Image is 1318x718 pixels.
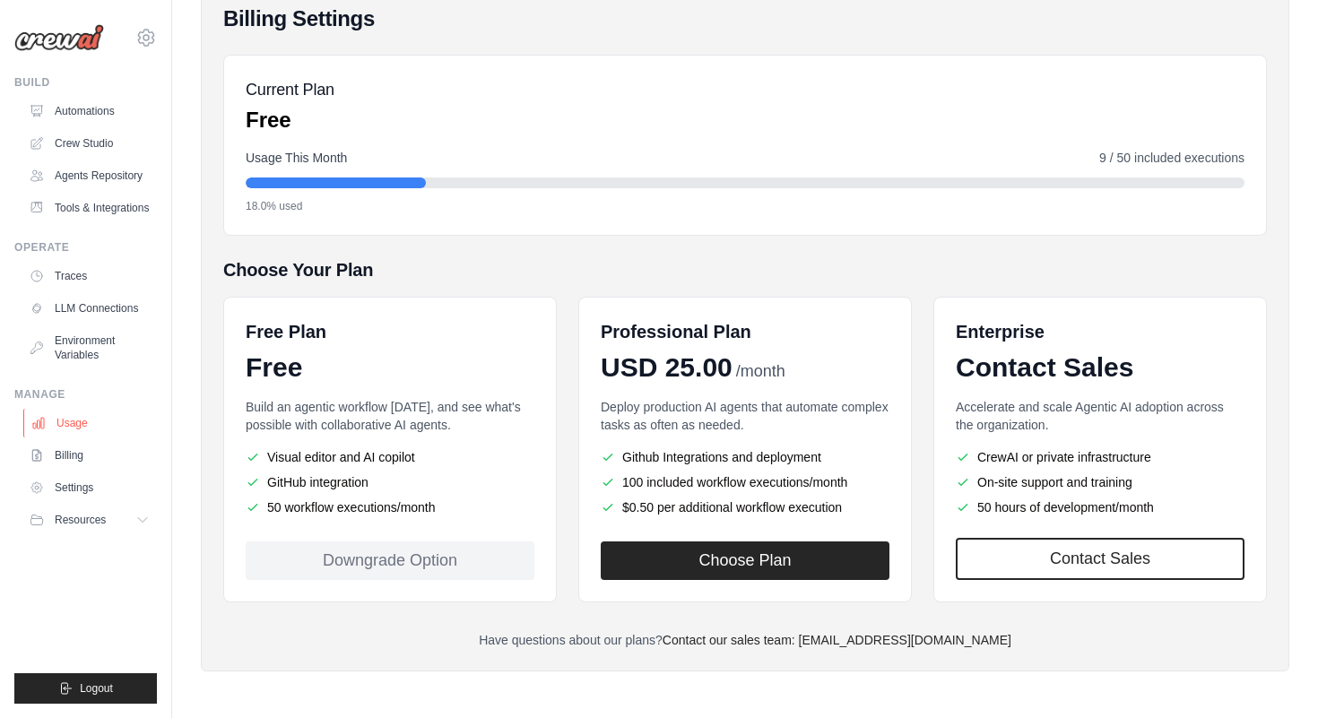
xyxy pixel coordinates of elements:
span: USD 25.00 [601,351,733,384]
button: Resources [22,506,157,534]
li: Github Integrations and deployment [601,448,889,466]
p: Accelerate and scale Agentic AI adoption across the organization. [956,398,1244,434]
p: Free [246,106,334,134]
a: Settings [22,473,157,502]
a: Environment Variables [22,326,157,369]
a: Contact Sales [956,538,1244,580]
span: Usage This Month [246,149,347,167]
div: Downgrade Option [246,541,534,580]
a: Usage [23,409,159,437]
a: Traces [22,262,157,290]
li: 100 included workflow executions/month [601,473,889,491]
button: Choose Plan [601,541,889,580]
a: Crew Studio [22,129,157,158]
a: LLM Connections [22,294,157,323]
h4: Billing Settings [223,4,1267,33]
a: Billing [22,441,157,470]
div: Build [14,75,157,90]
p: Build an agentic workflow [DATE], and see what's possible with collaborative AI agents. [246,398,534,434]
a: Agents Repository [22,161,157,190]
a: Contact our sales team: [EMAIL_ADDRESS][DOMAIN_NAME] [663,633,1011,647]
h5: Current Plan [246,77,334,102]
button: Logout [14,673,157,704]
p: Deploy production AI agents that automate complex tasks as often as needed. [601,398,889,434]
li: $0.50 per additional workflow execution [601,498,889,516]
li: 50 hours of development/month [956,498,1244,516]
h6: Enterprise [956,319,1244,344]
h6: Free Plan [246,319,326,344]
img: Logo [14,24,104,51]
a: Automations [22,97,157,125]
a: Tools & Integrations [22,194,157,222]
h5: Choose Your Plan [223,257,1267,282]
div: Free [246,351,534,384]
li: CrewAI or private infrastructure [956,448,1244,466]
li: 50 workflow executions/month [246,498,534,516]
span: 9 / 50 included executions [1099,149,1244,167]
div: Manage [14,387,157,402]
div: Contact Sales [956,351,1244,384]
h6: Professional Plan [601,319,751,344]
div: Operate [14,240,157,255]
li: On-site support and training [956,473,1244,491]
li: Visual editor and AI copilot [246,448,534,466]
span: /month [736,359,785,384]
span: Logout [80,681,113,696]
span: Resources [55,513,106,527]
p: Have questions about our plans? [223,631,1267,649]
span: 18.0% used [246,199,302,213]
li: GitHub integration [246,473,534,491]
